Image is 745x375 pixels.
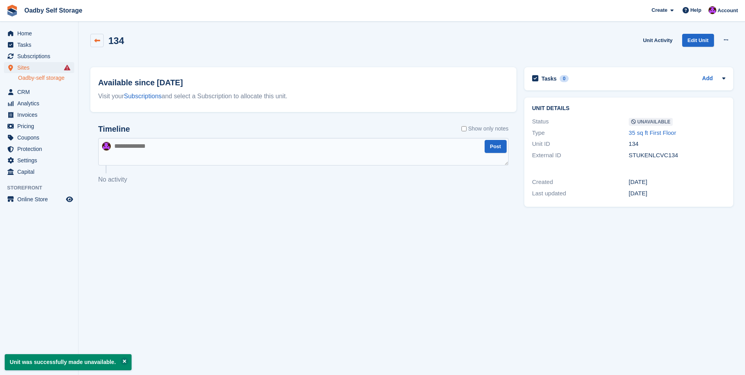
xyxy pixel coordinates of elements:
[4,155,74,166] a: menu
[21,4,86,17] a: Oadby Self Storage
[17,132,64,143] span: Coupons
[532,189,629,198] div: Last updated
[708,6,716,14] img: Sanjeave Nagra
[690,6,701,14] span: Help
[542,75,557,82] h2: Tasks
[702,74,713,83] a: Add
[629,151,725,160] div: STUKENLCVC134
[4,194,74,205] a: menu
[4,143,74,154] a: menu
[629,118,673,126] span: Unavailable
[102,142,111,151] img: Sanjeave Nagra
[4,109,74,120] a: menu
[64,64,70,71] i: Smart entry sync failures have occurred
[65,195,74,204] a: Preview store
[17,62,64,73] span: Sites
[4,98,74,109] a: menu
[98,125,130,134] h2: Timeline
[17,28,64,39] span: Home
[108,35,124,46] h2: 134
[4,132,74,143] a: menu
[17,166,64,177] span: Capital
[532,129,629,138] div: Type
[4,86,74,97] a: menu
[98,77,509,88] h2: Available since [DATE]
[629,140,725,149] div: 134
[640,34,675,47] a: Unit Activity
[17,51,64,62] span: Subscriptions
[98,175,509,184] p: No activity
[18,74,74,82] a: Oadby-self storage
[98,92,509,101] div: Visit your and select a Subscription to allocate this unit.
[4,166,74,177] a: menu
[560,75,569,82] div: 0
[629,178,725,187] div: [DATE]
[629,129,676,136] a: 35 sq ft First Floor
[485,140,507,153] button: Post
[4,62,74,73] a: menu
[17,143,64,154] span: Protection
[17,86,64,97] span: CRM
[718,7,738,15] span: Account
[7,184,78,192] span: Storefront
[532,151,629,160] div: External ID
[17,98,64,109] span: Analytics
[652,6,667,14] span: Create
[6,5,18,17] img: stora-icon-8386f47178a22dfd0bd8f6a31ec36ba5ce8667c1dd55bd0f319d3a0aa187defe.svg
[532,140,629,149] div: Unit ID
[4,121,74,132] a: menu
[17,121,64,132] span: Pricing
[682,34,714,47] a: Edit Unit
[124,93,162,99] a: Subscriptions
[17,39,64,50] span: Tasks
[17,155,64,166] span: Settings
[4,39,74,50] a: menu
[532,105,725,112] h2: Unit details
[461,125,509,133] label: Show only notes
[4,28,74,39] a: menu
[629,189,725,198] div: [DATE]
[532,178,629,187] div: Created
[4,51,74,62] a: menu
[532,117,629,126] div: Status
[17,194,64,205] span: Online Store
[461,125,467,133] input: Show only notes
[5,354,132,370] p: Unit was successfully made unavailable.
[17,109,64,120] span: Invoices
